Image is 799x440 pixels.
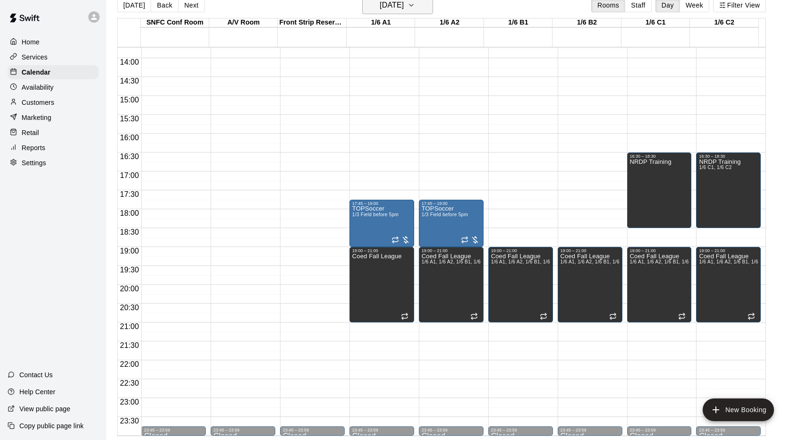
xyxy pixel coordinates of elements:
p: View public page [19,404,70,414]
a: Home [8,35,99,49]
a: Customers [8,95,99,110]
div: Closed [630,432,689,440]
span: Recurring event [470,313,478,320]
div: 19:00 – 21:00 [699,248,758,253]
span: 1/3 Field before 5pm [352,212,399,217]
div: 19:00 – 21:00: Coed Fall League [488,247,553,322]
div: 1/6 B1 [484,18,552,27]
span: 18:00 [118,209,141,217]
a: Calendar [8,65,99,79]
p: Marketing [22,113,51,122]
div: A/V Room [209,18,278,27]
div: Closed [144,432,203,440]
div: Closed [491,432,550,440]
span: Recurring event [461,236,468,244]
div: 16:30 – 18:30 [630,154,689,159]
span: 17:30 [118,190,141,198]
p: Help Center [19,387,55,397]
p: Customers [22,98,54,107]
div: Front Strip Reservation [278,18,346,27]
div: 16:30 – 18:30 [699,154,758,159]
div: 1/6 A2 [415,18,484,27]
div: 23:45 – 23:59 [352,428,411,432]
span: 1/6 C1, 1/6 C2 [699,165,731,170]
p: Contact Us [19,370,53,380]
div: 19:00 – 21:00 [630,248,689,253]
p: Services [22,52,48,62]
span: Recurring event [609,313,617,320]
div: 19:00 – 21:00 [352,248,411,253]
span: 23:30 [118,417,141,425]
p: Calendar [22,68,51,77]
span: 19:00 [118,247,141,255]
a: Settings [8,156,99,170]
span: 21:30 [118,341,141,349]
div: 17:45 – 19:00 [422,201,481,206]
div: 1/6 C1 [621,18,690,27]
div: Closed [352,432,411,440]
div: 19:00 – 21:00: Coed Fall League [696,247,761,322]
span: 1/6 A1, 1/6 A2, 1/6 B1, 1/6 B2, 1/6 C1, 1/6 C2 [422,259,524,264]
span: 22:30 [118,379,141,387]
span: 1/6 A1, 1/6 A2, 1/6 B1, 1/6 B2, 1/6 C1, 1/6 C2 [630,259,732,264]
p: Copy public page link [19,421,84,431]
div: 23:45 – 23:59 [144,428,203,432]
span: 23:00 [118,398,141,406]
span: 1/3 Field before 5pm [422,212,468,217]
div: 23:45 – 23:59: Closed [141,426,206,436]
div: 1/6 B2 [552,18,621,27]
span: 1/6 A1, 1/6 A2, 1/6 B1, 1/6 B2, 1/6 C1, 1/6 C2 [491,259,594,264]
div: 19:00 – 21:00: Coed Fall League [558,247,622,322]
div: 17:45 – 19:00 [352,201,411,206]
span: 21:00 [118,322,141,330]
a: Services [8,50,99,64]
div: Closed [699,432,758,440]
span: 20:30 [118,304,141,312]
div: 19:00 – 21:00: Coed Fall League [349,247,414,322]
div: Closed [283,432,342,440]
span: 22:00 [118,360,141,368]
div: 19:00 – 21:00: Coed Fall League [627,247,692,322]
div: 23:45 – 23:59 [491,428,550,432]
span: 20:00 [118,285,141,293]
div: Closed [213,432,272,440]
span: Recurring event [401,313,408,320]
div: 23:45 – 23:59 [630,428,689,432]
div: 23:45 – 23:59: Closed [211,426,275,436]
span: 18:30 [118,228,141,236]
div: 23:45 – 23:59 [422,428,481,432]
p: Settings [22,158,46,168]
span: 15:30 [118,115,141,123]
span: Recurring event [540,313,547,320]
a: Availability [8,80,99,94]
a: Retail [8,126,99,140]
span: 16:00 [118,134,141,142]
div: 19:00 – 21:00 [422,248,481,253]
span: 1/6 A1, 1/6 A2, 1/6 B1, 1/6 B2, 1/6 C1, 1/6 C2 [561,259,663,264]
p: Retail [22,128,39,137]
div: 17:45 – 19:00: TOPSoccer [349,200,414,247]
div: 23:45 – 23:59: Closed [280,426,345,436]
div: 19:00 – 21:00 [491,248,550,253]
div: 19:00 – 21:00: Coed Fall League [419,247,484,322]
div: Closed [422,432,481,440]
span: Recurring event [748,313,755,320]
div: 23:45 – 23:59: Closed [419,426,484,436]
span: 16:30 [118,152,141,161]
p: Reports [22,143,45,152]
span: 17:00 [118,171,141,179]
div: 23:45 – 23:59: Closed [696,426,761,436]
div: 16:30 – 18:30: NRDP Training [696,152,761,228]
a: Marketing [8,110,99,125]
div: 23:45 – 23:59: Closed [349,426,414,436]
div: 23:45 – 23:59: Closed [558,426,622,436]
div: 23:45 – 23:59 [699,428,758,432]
